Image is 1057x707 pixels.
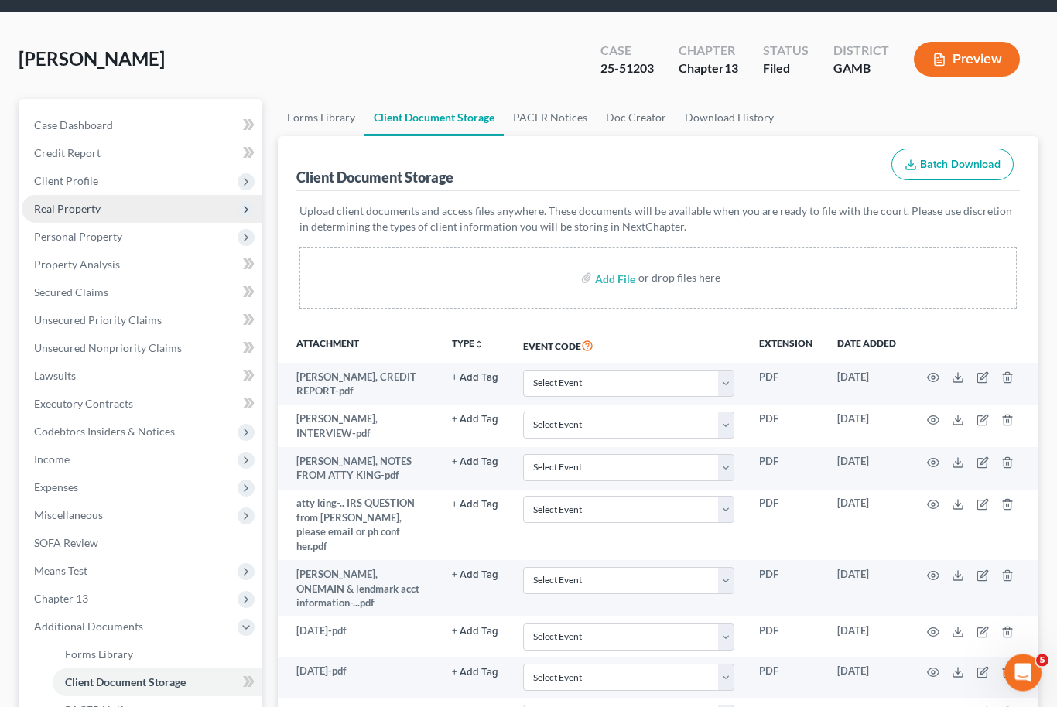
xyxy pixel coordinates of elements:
div: Chapter [679,60,738,78]
a: Unsecured Priority Claims [22,307,262,335]
a: Secured Claims [22,279,262,307]
td: [PERSON_NAME], CREDIT REPORT-pdf [278,364,440,406]
span: Real Property [34,203,101,216]
span: Means Test [34,565,87,578]
th: Extension [747,328,825,364]
a: + Add Tag [452,371,498,385]
td: [DATE] [825,364,908,406]
span: Client Profile [34,175,98,188]
div: Status [763,43,809,60]
button: + Add Tag [452,571,498,581]
div: District [833,43,889,60]
td: PDF [747,490,825,562]
a: Forms Library [278,100,364,137]
div: Chapter [679,43,738,60]
span: Unsecured Priority Claims [34,314,162,327]
a: Forms Library [53,641,262,669]
button: Preview [914,43,1020,77]
a: Client Document Storage [364,100,504,137]
a: PACER Notices [504,100,597,137]
span: [PERSON_NAME] [19,48,165,70]
span: 5 [1036,654,1048,667]
p: Upload client documents and access files anywhere. These documents will be available when you are... [299,204,1018,235]
th: Event Code [511,328,747,364]
span: Miscellaneous [34,509,103,522]
i: unfold_more [474,340,484,350]
span: Chapter 13 [34,593,88,606]
span: Secured Claims [34,286,108,299]
td: [DATE] [825,490,908,562]
td: atty king-.. IRS QUESTION from [PERSON_NAME], please email or ph conf her.pdf [278,490,440,562]
td: [DATE]-pdf [278,617,440,657]
a: Credit Report [22,140,262,168]
a: Download History [676,100,783,137]
span: Property Analysis [34,258,120,272]
a: + Add Tag [452,568,498,582]
td: [DATE] [825,617,908,657]
span: Expenses [34,481,78,494]
a: Case Dashboard [22,112,262,140]
div: Filed [763,60,809,78]
div: 25-51203 [600,60,654,78]
a: + Add Tag [452,455,498,470]
span: Personal Property [34,231,122,244]
td: PDF [747,617,825,657]
button: Batch Download [891,149,1014,182]
button: + Add Tag [452,627,498,637]
button: + Add Tag [452,500,498,511]
span: Case Dashboard [34,119,113,132]
th: Attachment [278,328,440,364]
td: [DATE] [825,448,908,490]
a: SOFA Review [22,530,262,558]
span: Additional Documents [34,620,143,634]
button: + Add Tag [452,668,498,678]
span: 13 [724,61,738,76]
span: Forms Library [65,648,133,661]
td: [DATE]-pdf [278,658,440,698]
div: Client Document Storage [296,169,453,187]
a: Lawsuits [22,363,262,391]
td: [PERSON_NAME], INTERVIEW-pdf [278,406,440,449]
td: [DATE] [825,561,908,617]
td: PDF [747,406,825,449]
span: Income [34,453,70,466]
iframe: Intercom live chat [1004,654,1042,692]
a: + Add Tag [452,497,498,511]
td: [PERSON_NAME], NOTES FROM ATTY KING-pdf [278,448,440,490]
a: + Add Tag [452,412,498,427]
div: GAMB [833,60,889,78]
a: Client Document Storage [53,669,262,697]
div: Case [600,43,654,60]
span: Executory Contracts [34,398,133,411]
td: PDF [747,448,825,490]
a: + Add Tag [452,624,498,639]
span: SOFA Review [34,537,98,550]
a: Doc Creator [597,100,676,137]
button: + Add Tag [452,374,498,384]
span: Unsecured Nonpriority Claims [34,342,182,355]
span: Codebtors Insiders & Notices [34,425,175,439]
button: + Add Tag [452,458,498,468]
td: PDF [747,658,825,698]
div: or drop files here [638,271,720,286]
td: PDF [747,561,825,617]
span: Lawsuits [34,370,76,383]
button: + Add Tag [452,415,498,425]
a: Executory Contracts [22,391,262,418]
td: [DATE] [825,658,908,698]
button: TYPEunfold_more [452,340,484,350]
span: Credit Report [34,147,101,160]
a: + Add Tag [452,664,498,679]
span: Batch Download [920,159,1001,172]
th: Date added [825,328,908,364]
a: Unsecured Nonpriority Claims [22,335,262,363]
a: Property Analysis [22,251,262,279]
td: [PERSON_NAME], ONEMAIN & lendmark acct information-...pdf [278,561,440,617]
td: [DATE] [825,406,908,449]
span: Client Document Storage [65,676,186,689]
td: PDF [747,364,825,406]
